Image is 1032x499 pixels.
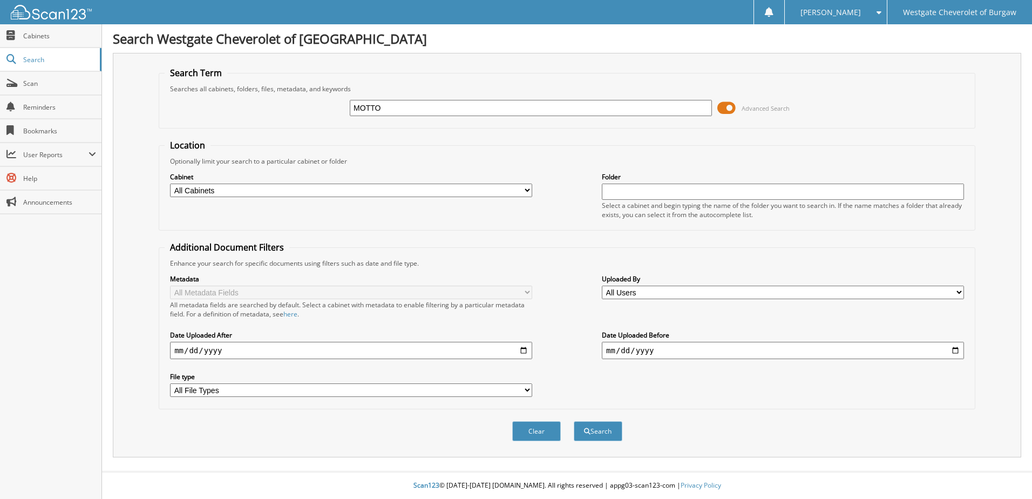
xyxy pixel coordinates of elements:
[602,274,964,284] label: Uploaded By
[23,174,96,183] span: Help
[23,79,96,88] span: Scan
[170,342,532,359] input: start
[165,259,969,268] div: Enhance your search for specific documents using filters such as date and file type.
[170,372,532,381] label: File type
[512,421,561,441] button: Clear
[102,473,1032,499] div: © [DATE]-[DATE] [DOMAIN_NAME]. All rights reserved | appg03-scan123-com |
[23,55,94,64] span: Search
[165,67,227,79] legend: Search Term
[11,5,92,19] img: scan123-logo-white.svg
[23,126,96,136] span: Bookmarks
[602,172,964,181] label: Folder
[602,201,964,219] div: Select a cabinet and begin typing the name of the folder you want to search in. If the name match...
[413,481,439,490] span: Scan123
[602,342,964,359] input: end
[602,331,964,340] label: Date Uploaded Before
[23,150,89,159] span: User Reports
[800,9,861,16] span: [PERSON_NAME]
[23,103,96,112] span: Reminders
[170,274,532,284] label: Metadata
[170,300,532,319] div: All metadata fields are searched by default. Select a cabinet with metadata to enable filtering b...
[574,421,622,441] button: Search
[170,331,532,340] label: Date Uploaded After
[113,30,1021,48] h1: Search Westgate Cheverolet of [GEOGRAPHIC_DATA]
[165,139,211,151] legend: Location
[23,31,96,41] span: Cabinets
[170,172,532,181] label: Cabinet
[903,9,1016,16] span: Westgate Cheverolet of Burgaw
[165,241,289,253] legend: Additional Document Filters
[978,447,1032,499] iframe: Chat Widget
[283,309,297,319] a: here
[681,481,721,490] a: Privacy Policy
[165,157,969,166] div: Optionally limit your search to a particular cabinet or folder
[165,84,969,93] div: Searches all cabinets, folders, files, metadata, and keywords
[742,104,790,112] span: Advanced Search
[23,198,96,207] span: Announcements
